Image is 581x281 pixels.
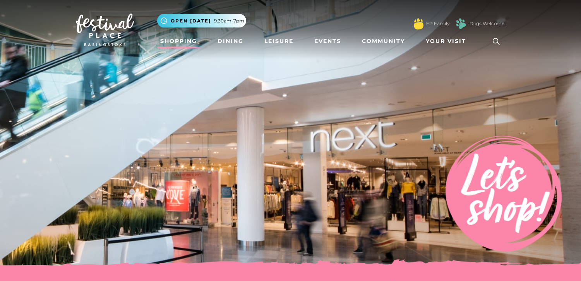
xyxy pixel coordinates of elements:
a: Leisure [261,34,296,48]
a: Community [359,34,408,48]
a: Events [311,34,344,48]
a: Your Visit [423,34,473,48]
a: Shopping [157,34,200,48]
span: Open [DATE] [171,17,211,24]
a: Dining [214,34,247,48]
a: Dogs Welcome! [470,20,506,27]
a: FP Family [426,20,449,27]
span: Your Visit [426,37,466,45]
img: Festival Place Logo [76,14,134,46]
span: 9.30am-7pm [214,17,244,24]
button: Open [DATE] 9.30am-7pm [157,14,246,27]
